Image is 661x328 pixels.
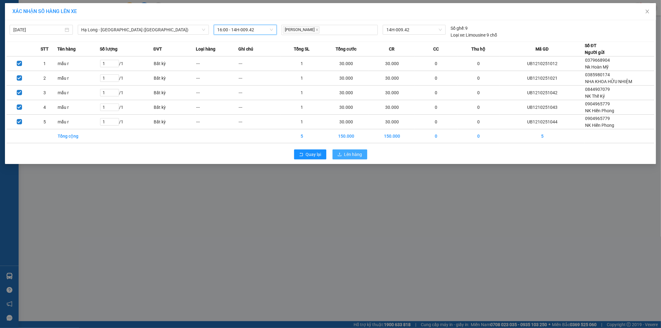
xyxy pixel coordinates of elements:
td: mẫu r [57,100,100,115]
span: ĐVT [153,46,162,52]
span: Thu hộ [472,46,486,52]
td: --- [196,100,238,115]
td: --- [238,56,281,71]
td: UB1210251012 [500,56,585,71]
td: 150.000 [369,129,415,143]
span: down [202,28,205,32]
span: NK Thế Kỷ [585,94,605,99]
span: [PERSON_NAME] [283,26,319,33]
span: Quay lại [306,151,321,158]
div: Số ĐT Người gửi [585,42,605,56]
td: Bất kỳ [153,71,196,86]
span: CC [433,46,439,52]
td: --- [196,56,238,71]
td: 4 [32,100,57,115]
td: / 1 [100,115,153,129]
td: UB1210251021 [500,71,585,86]
td: 0 [457,56,500,71]
td: 30.000 [323,115,369,129]
td: mẫu r [57,56,100,71]
td: 0 [457,71,500,86]
td: 0 [415,56,457,71]
span: Tổng cước [336,46,356,52]
span: Loại xe: [451,32,465,38]
td: 30.000 [369,71,415,86]
strong: 024 3236 3236 - [3,24,62,34]
input: 12/10/2025 [13,26,64,33]
td: Bất kỳ [153,115,196,129]
span: NK Hiền Phong [585,123,614,128]
td: / 1 [100,86,153,100]
td: mẫu r [57,71,100,86]
td: / 1 [100,71,153,86]
span: 0844907079 [585,87,610,92]
span: 0904965779 [585,116,610,121]
td: --- [238,100,281,115]
td: 0 [415,86,457,100]
td: mẫu r [57,115,100,129]
td: 30.000 [369,115,415,129]
strong: 0888 827 827 - 0848 827 827 [13,29,62,40]
td: 30.000 [323,86,369,100]
td: 0 [457,129,500,143]
td: UB1210251044 [500,115,585,129]
td: 30.000 [323,100,369,115]
span: NHA KHOA HỮU NHIỆM [585,79,632,84]
td: 1 [281,115,323,129]
td: 3 [32,86,57,100]
span: Số lượng [100,46,117,52]
td: 5 [281,129,323,143]
td: 150.000 [323,129,369,143]
td: 30.000 [369,86,415,100]
td: 0 [415,129,457,143]
span: close [315,28,319,31]
td: mẫu r [57,86,100,100]
span: CR [389,46,395,52]
span: 14H-009.42 [386,25,442,34]
span: Loại hàng [196,46,215,52]
span: Mã GD [536,46,549,52]
div: 9 [451,25,468,32]
span: 0904965779 [585,101,610,106]
span: Gửi hàng [GEOGRAPHIC_DATA]: Hotline: [3,18,62,40]
td: --- [196,115,238,129]
span: Tên hàng [57,46,76,52]
td: 30.000 [323,56,369,71]
td: 1 [281,86,323,100]
div: Limousine 9 chỗ [451,32,497,38]
span: STT [41,46,49,52]
td: --- [196,71,238,86]
span: Gửi hàng Hạ Long: Hotline: [6,42,59,58]
button: rollbackQuay lại [294,149,326,159]
td: --- [238,115,281,129]
td: 0 [415,115,457,129]
td: 1 [281,56,323,71]
td: 0 [457,100,500,115]
span: Ghi chú [238,46,253,52]
span: NK Hiền Phong [585,108,614,113]
td: 0 [415,71,457,86]
span: Hạ Long - Hà Nội (Hàng hóa) [82,25,205,34]
td: 30.000 [369,100,415,115]
span: XÁC NHẬN SỐ HÀNG LÊN XE [12,8,77,14]
td: 0 [415,100,457,115]
td: 0 [457,86,500,100]
span: Nk Hoàn Mỹ [585,64,609,69]
span: Số ghế: [451,25,465,32]
td: Tổng cộng [57,129,100,143]
td: 5 [500,129,585,143]
td: 1 [281,71,323,86]
td: Bất kỳ [153,56,196,71]
td: 1 [32,56,57,71]
td: UB1210251042 [500,86,585,100]
span: 16:00 - 14H-009.42 [218,25,273,34]
button: uploadLên hàng [333,149,367,159]
span: Tổng SL [294,46,310,52]
td: Bất kỳ [153,86,196,100]
span: 0385980174 [585,72,610,77]
td: 5 [32,115,57,129]
button: Close [639,3,656,20]
td: Bất kỳ [153,100,196,115]
td: UB1210251043 [500,100,585,115]
span: 0379668904 [585,58,610,63]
